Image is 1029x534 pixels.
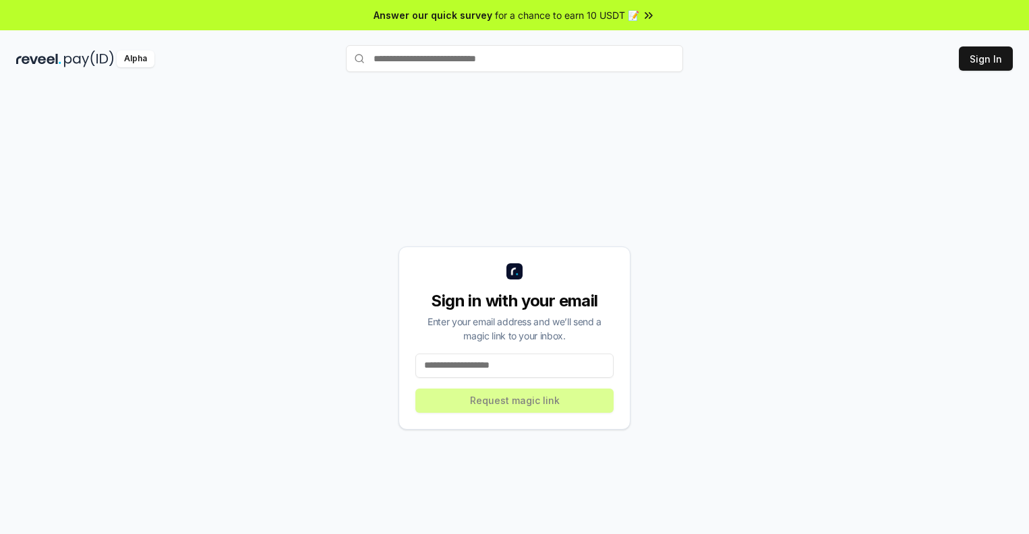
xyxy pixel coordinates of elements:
[506,263,523,279] img: logo_small
[959,46,1013,71] button: Sign In
[495,8,639,22] span: for a chance to earn 10 USDT 📝
[117,51,154,67] div: Alpha
[415,314,614,343] div: Enter your email address and we’ll send a magic link to your inbox.
[16,51,61,67] img: reveel_dark
[64,51,114,67] img: pay_id
[415,290,614,312] div: Sign in with your email
[374,8,492,22] span: Answer our quick survey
